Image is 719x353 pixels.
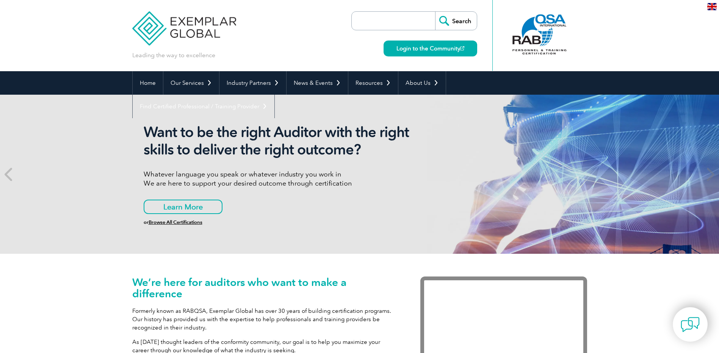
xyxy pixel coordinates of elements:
[219,71,286,95] a: Industry Partners
[287,71,348,95] a: News & Events
[435,12,477,30] input: Search
[132,51,215,59] p: Leading the way to excellence
[149,219,202,225] a: Browse All Certifications
[144,220,428,225] h6: or
[163,71,219,95] a: Our Services
[348,71,398,95] a: Resources
[144,123,428,158] h2: Want to be the right Auditor with the right skills to deliver the right outcome?
[133,95,274,118] a: Find Certified Professional / Training Provider
[384,41,477,56] a: Login to the Community
[132,276,398,299] h1: We’re here for auditors who want to make a difference
[460,46,464,50] img: open_square.png
[707,3,717,10] img: en
[144,170,428,188] p: Whatever language you speak or whatever industry you work in We are here to support your desired ...
[144,200,222,214] a: Learn More
[681,315,700,334] img: contact-chat.png
[133,71,163,95] a: Home
[132,307,398,332] p: Formerly known as RABQSA, Exemplar Global has over 30 years of building certification programs. O...
[398,71,446,95] a: About Us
